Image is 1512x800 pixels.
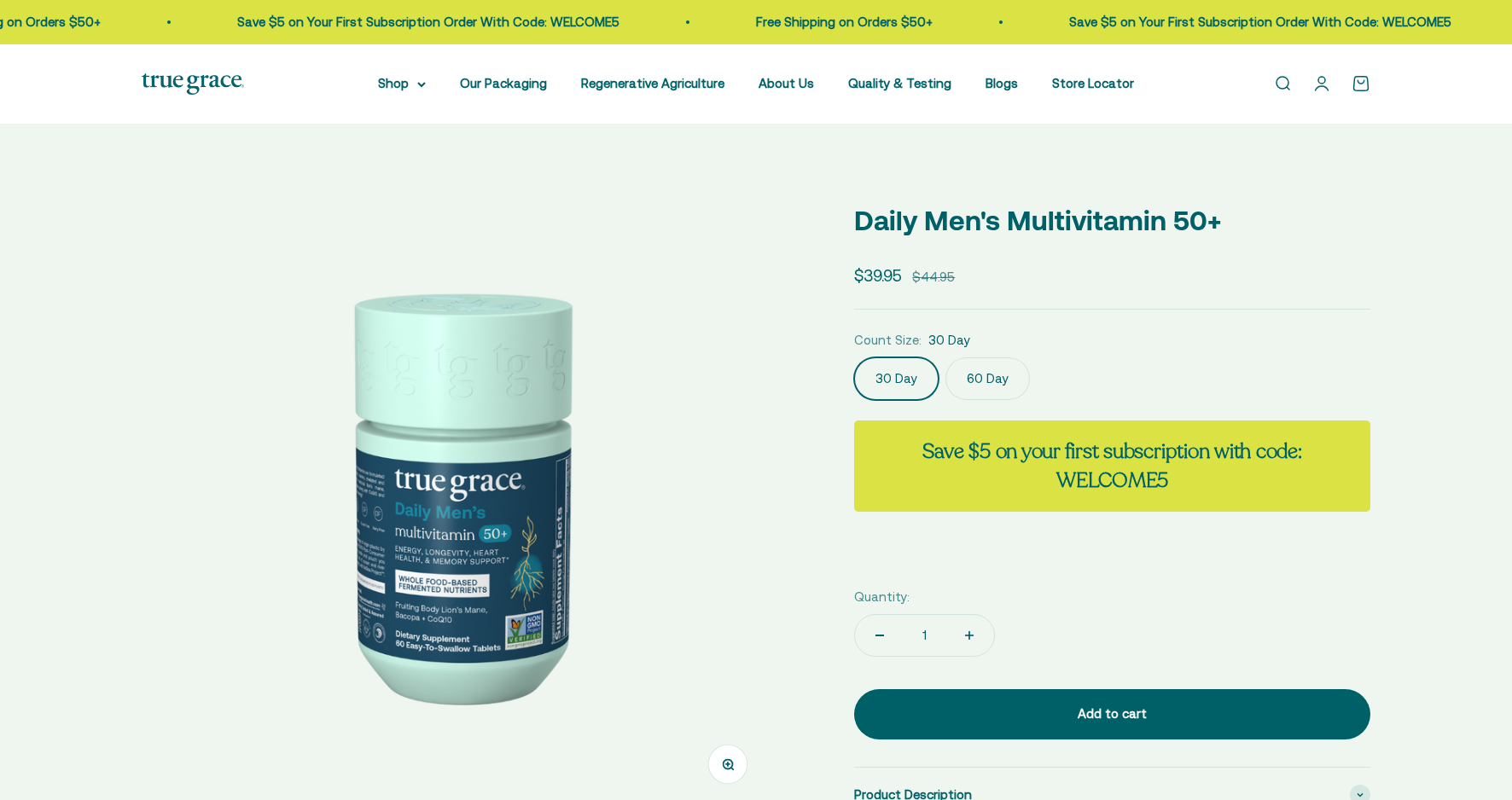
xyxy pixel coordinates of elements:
a: Free Shipping on Orders $50+ [721,14,898,29]
div: Add to cart [888,704,1336,724]
legend: Count Size: [854,330,922,351]
button: Increase quantity [945,615,994,656]
span: 30 Day [928,330,970,351]
a: About Us [759,76,814,90]
label: Quantity: [854,587,910,607]
a: Store Locator [1052,76,1134,90]
button: Add to cart [854,689,1370,739]
strong: Save $5 on your first subscription with code: WELCOME5 [922,438,1301,495]
summary: Shop [378,73,426,94]
sale-price: $39.95 [854,263,902,288]
button: Decrease quantity [855,615,904,656]
a: Our Packaging [460,76,547,90]
a: Quality & Testing [848,76,951,90]
p: Save $5 on Your First Subscription Order With Code: WELCOME5 [1034,12,1416,32]
a: Blogs [986,76,1018,90]
compare-at-price: $44.95 [912,267,955,287]
p: Save $5 on Your First Subscription Order With Code: WELCOME5 [202,12,584,32]
p: Daily Men's Multivitamin 50+ [854,199,1370,242]
a: Regenerative Agriculture [581,76,724,90]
